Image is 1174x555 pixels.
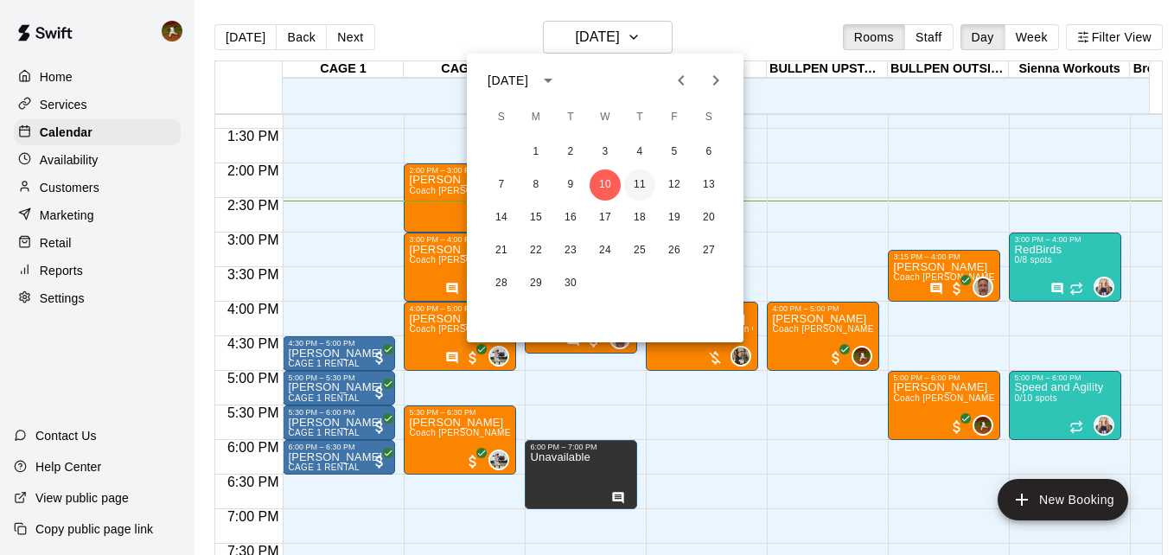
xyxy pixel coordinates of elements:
[624,100,655,135] span: Thursday
[555,137,586,168] button: 2
[659,169,690,201] button: 12
[590,100,621,135] span: Wednesday
[555,202,586,233] button: 16
[693,137,724,168] button: 6
[659,235,690,266] button: 26
[486,235,517,266] button: 21
[693,202,724,233] button: 20
[486,100,517,135] span: Sunday
[488,72,528,90] div: [DATE]
[590,169,621,201] button: 10
[520,268,552,299] button: 29
[555,100,586,135] span: Tuesday
[520,100,552,135] span: Monday
[693,169,724,201] button: 13
[693,100,724,135] span: Saturday
[590,202,621,233] button: 17
[624,169,655,201] button: 11
[555,169,586,201] button: 9
[624,235,655,266] button: 25
[699,63,733,98] button: Next month
[520,137,552,168] button: 1
[533,66,563,95] button: calendar view is open, switch to year view
[659,137,690,168] button: 5
[659,100,690,135] span: Friday
[624,137,655,168] button: 4
[664,63,699,98] button: Previous month
[486,169,517,201] button: 7
[590,137,621,168] button: 3
[520,235,552,266] button: 22
[555,268,586,299] button: 30
[520,169,552,201] button: 8
[624,202,655,233] button: 18
[486,202,517,233] button: 14
[659,202,690,233] button: 19
[590,235,621,266] button: 24
[555,235,586,266] button: 23
[520,202,552,233] button: 15
[693,235,724,266] button: 27
[486,268,517,299] button: 28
